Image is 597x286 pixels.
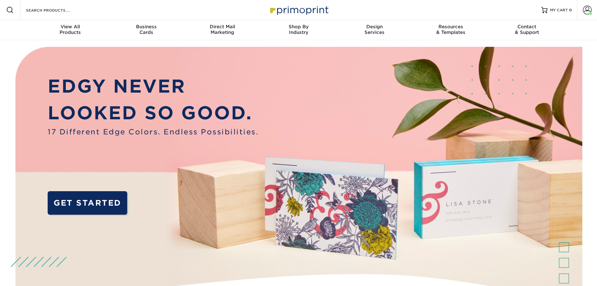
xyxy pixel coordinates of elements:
p: EDGY NEVER [48,73,259,100]
div: Industry [260,24,337,35]
span: 0 [569,8,572,12]
input: SEARCH PRODUCTS..... [25,6,86,14]
a: Shop ByIndustry [260,20,337,40]
span: Design [337,24,413,30]
span: Resources [413,24,489,30]
span: Direct Mail [184,24,260,30]
a: Direct MailMarketing [184,20,260,40]
span: 17 Different Edge Colors. Endless Possibilities. [48,127,259,137]
div: Services [337,24,413,35]
div: & Support [489,24,565,35]
a: Resources& Templates [413,20,489,40]
p: LOOKED SO GOOD. [48,100,259,127]
a: DesignServices [337,20,413,40]
img: Primoprint [267,3,330,17]
span: Shop By [260,24,337,30]
span: MY CART [550,8,568,13]
a: Contact& Support [489,20,565,40]
a: View AllProducts [32,20,108,40]
div: Marketing [184,24,260,35]
a: BusinessCards [108,20,184,40]
span: Business [108,24,184,30]
div: & Templates [413,24,489,35]
span: Contact [489,24,565,30]
a: GET STARTED [48,191,127,215]
span: View All [32,24,108,30]
div: Cards [108,24,184,35]
div: Products [32,24,108,35]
